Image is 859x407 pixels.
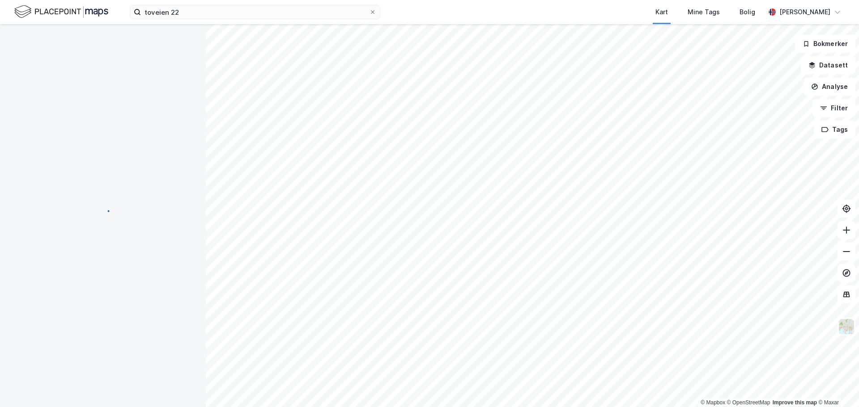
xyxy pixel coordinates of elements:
button: Filter [812,99,855,117]
button: Analyse [804,78,855,96]
iframe: Chat Widget [814,364,859,407]
img: logo.f888ab2527a4732fd821a326f86c7f29.svg [14,4,108,20]
div: [PERSON_NAME] [779,7,830,17]
button: Datasett [801,56,855,74]
a: Improve this map [773,399,817,406]
div: Kart [655,7,668,17]
div: Bolig [740,7,755,17]
input: Søk på adresse, matrikkel, gårdeiere, leietakere eller personer [141,5,369,19]
a: OpenStreetMap [727,399,770,406]
img: Z [838,318,855,335]
img: spinner.a6d8c91a73a9ac5275cf975e30b51cfb.svg [96,203,110,218]
button: Bokmerker [795,35,855,53]
button: Tags [814,121,855,138]
a: Mapbox [701,399,725,406]
div: Mine Tags [688,7,720,17]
